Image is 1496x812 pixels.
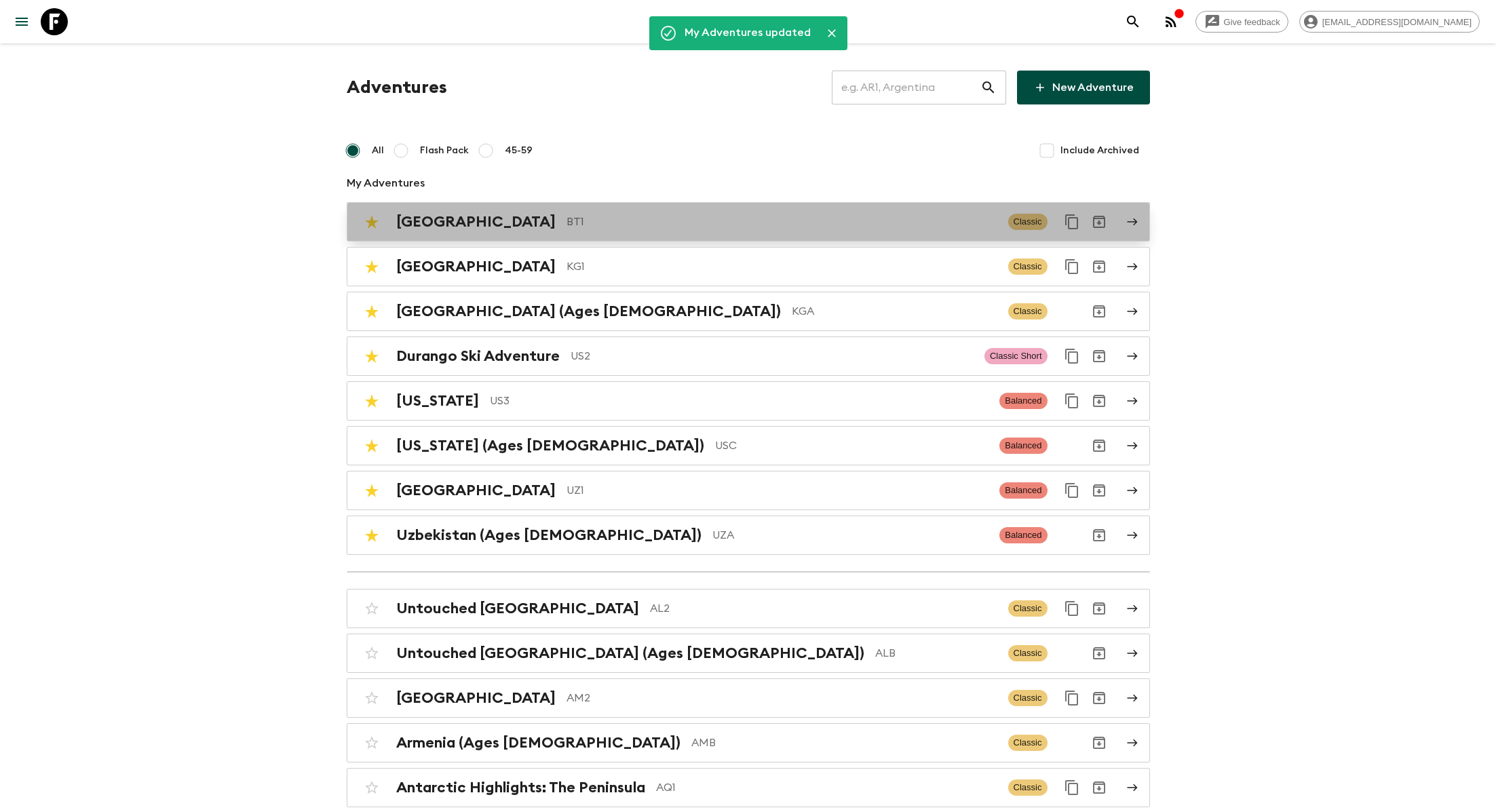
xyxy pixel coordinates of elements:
a: [GEOGRAPHIC_DATA]UZ1BalancedDuplicate for 45-59Archive [347,471,1150,510]
h2: [GEOGRAPHIC_DATA] [396,482,556,499]
button: Archive [1086,522,1113,549]
div: My Adventures updated [685,20,811,46]
span: Classic [1008,779,1048,796]
input: e.g. AR1, Argentina [832,69,980,107]
div: [EMAIL_ADDRESS][DOMAIN_NAME] [1299,11,1480,33]
button: Archive [1086,208,1113,235]
span: Classic [1008,258,1048,275]
button: Duplicate for 45-59 [1058,774,1086,801]
button: Archive [1086,253,1113,280]
button: Duplicate for 45-59 [1058,343,1086,370]
p: AQ1 [656,779,997,796]
button: menu [8,8,35,35]
span: Balanced [999,438,1047,454]
p: KG1 [567,258,997,275]
p: My Adventures [347,175,1150,191]
button: Duplicate for 45-59 [1058,387,1086,414]
p: AMB [691,735,997,751]
span: Classic [1008,303,1048,320]
h2: Untouched [GEOGRAPHIC_DATA] (Ages [DEMOGRAPHIC_DATA]) [396,644,864,662]
button: Duplicate for 45-59 [1058,253,1086,280]
h2: [GEOGRAPHIC_DATA] (Ages [DEMOGRAPHIC_DATA]) [396,303,781,320]
a: Untouched [GEOGRAPHIC_DATA]AL2ClassicDuplicate for 45-59Archive [347,589,1150,628]
span: Balanced [999,393,1047,409]
h2: Armenia (Ages [DEMOGRAPHIC_DATA]) [396,734,680,752]
a: [GEOGRAPHIC_DATA]BT1ClassicDuplicate for 45-59Archive [347,202,1150,241]
h2: [GEOGRAPHIC_DATA] [396,213,556,231]
button: Archive [1086,729,1113,756]
h2: [US_STATE] (Ages [DEMOGRAPHIC_DATA]) [396,437,704,455]
h2: [GEOGRAPHIC_DATA] [396,258,556,275]
a: New Adventure [1017,71,1150,104]
button: Archive [1086,774,1113,801]
h2: [US_STATE] [396,392,479,410]
span: Classic [1008,735,1048,751]
a: [US_STATE]US3BalancedDuplicate for 45-59Archive [347,381,1150,421]
span: Balanced [999,482,1047,499]
p: US3 [490,393,989,409]
a: Untouched [GEOGRAPHIC_DATA] (Ages [DEMOGRAPHIC_DATA])ALBClassicArchive [347,634,1150,673]
p: KGA [792,303,997,320]
h1: Adventures [347,74,447,101]
p: UZA [712,527,989,543]
span: Classic [1008,645,1048,661]
button: Duplicate for 45-59 [1058,208,1086,235]
button: Archive [1086,684,1113,712]
a: Give feedback [1195,11,1288,33]
a: [GEOGRAPHIC_DATA] (Ages [DEMOGRAPHIC_DATA])KGAClassicArchive [347,292,1150,331]
button: Duplicate for 45-59 [1058,477,1086,504]
button: Close [822,23,842,43]
h2: Uzbekistan (Ages [DEMOGRAPHIC_DATA]) [396,526,702,544]
span: Give feedback [1216,17,1288,27]
button: Archive [1086,595,1113,622]
h2: Durango Ski Adventure [396,347,560,365]
span: Flash Pack [420,144,469,157]
a: [GEOGRAPHIC_DATA]KG1ClassicDuplicate for 45-59Archive [347,247,1150,286]
button: Archive [1086,343,1113,370]
button: Duplicate for 45-59 [1058,595,1086,622]
span: [EMAIL_ADDRESS][DOMAIN_NAME] [1315,17,1479,27]
a: Armenia (Ages [DEMOGRAPHIC_DATA])AMBClassicArchive [347,723,1150,762]
a: Antarctic Highlights: The PeninsulaAQ1ClassicDuplicate for 45-59Archive [347,768,1150,807]
p: ALB [875,645,997,661]
span: Include Archived [1060,144,1139,157]
button: Archive [1086,387,1113,414]
span: Classic Short [984,348,1048,364]
p: BT1 [567,214,997,230]
p: USC [715,438,989,454]
h2: [GEOGRAPHIC_DATA] [396,689,556,707]
button: Archive [1086,640,1113,667]
a: [GEOGRAPHIC_DATA]AM2ClassicDuplicate for 45-59Archive [347,678,1150,718]
button: Archive [1086,477,1113,504]
p: UZ1 [567,482,989,499]
span: Classic [1008,690,1048,706]
span: Classic [1008,214,1048,230]
p: AM2 [567,690,997,706]
p: US2 [571,348,974,364]
button: Archive [1086,298,1113,325]
span: 45-59 [505,144,533,157]
span: All [372,144,384,157]
h2: Untouched [GEOGRAPHIC_DATA] [396,600,639,617]
h2: Antarctic Highlights: The Peninsula [396,779,645,796]
a: Durango Ski AdventureUS2Classic ShortDuplicate for 45-59Archive [347,336,1150,376]
a: [US_STATE] (Ages [DEMOGRAPHIC_DATA])USCBalancedArchive [347,426,1150,465]
span: Classic [1008,600,1048,617]
a: Uzbekistan (Ages [DEMOGRAPHIC_DATA])UZABalancedArchive [347,516,1150,555]
button: Duplicate for 45-59 [1058,684,1086,712]
span: Balanced [999,527,1047,543]
p: AL2 [650,600,997,617]
button: Archive [1086,432,1113,459]
button: search adventures [1119,8,1147,35]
